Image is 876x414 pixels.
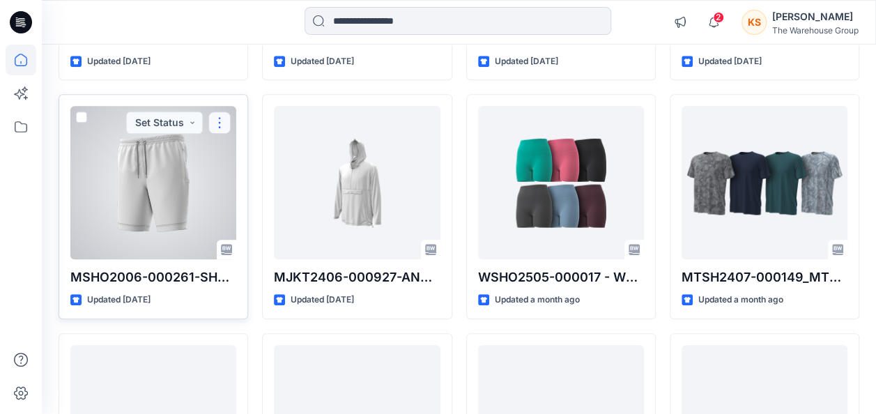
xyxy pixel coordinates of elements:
[478,106,644,259] a: WSHO2505-000017 - WSHO AI PKT 4%22 BIKE SHORT Nett
[495,293,580,307] p: Updated a month ago
[70,106,236,259] a: MSHO2006-000261-SHORT HHM EW KNIT S-6XL
[70,268,236,287] p: MSHO2006-000261-SHORT HHM EW KNIT S-6XL
[741,10,767,35] div: KS
[87,293,151,307] p: Updated [DATE]
[682,106,847,259] a: MTSH2407-000149_MTSH AI AOP GRID_S26
[274,268,440,287] p: MJKT2406-000927-ANORAK BC BONDED FLC JCKT
[698,54,762,69] p: Updated [DATE]
[291,54,354,69] p: Updated [DATE]
[713,12,724,23] span: 2
[772,8,859,25] div: [PERSON_NAME]
[274,106,440,259] a: MJKT2406-000927-ANORAK BC BONDED FLC JCKT
[291,293,354,307] p: Updated [DATE]
[682,268,847,287] p: MTSH2407-000149_MTSH AI AOP GRID_S26
[495,54,558,69] p: Updated [DATE]
[87,54,151,69] p: Updated [DATE]
[772,25,859,36] div: The Warehouse Group
[698,293,783,307] p: Updated a month ago
[478,268,644,287] p: WSHO2505-000017 - WSHO AI PKT 4%22 BIKE SHORT Nett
